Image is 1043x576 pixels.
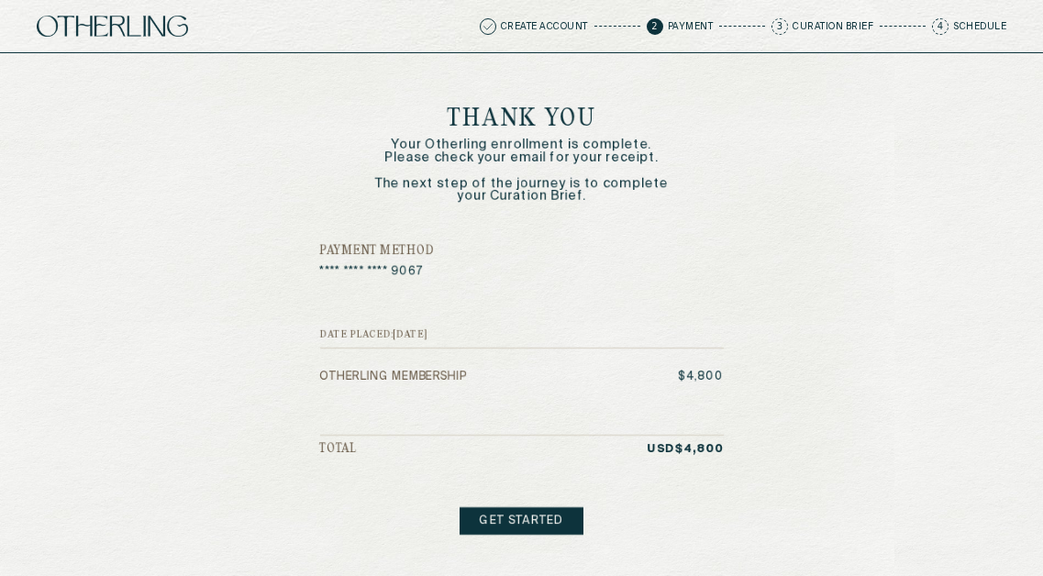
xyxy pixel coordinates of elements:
[793,22,873,31] p: Curation Brief
[320,329,724,340] h5: Date placed: [DATE]
[37,16,188,37] img: logo
[501,22,588,31] p: Create Account
[320,371,467,383] p: Otherling Membership
[953,22,1006,31] p: Schedule
[320,245,724,258] h5: Payment Method
[371,138,673,203] p: Your Otherling enrollment is complete. Please check your email for your receipt. The next step of...
[447,108,596,131] h1: Thank you
[668,22,714,31] p: Payment
[320,443,357,456] h5: Total
[932,18,949,35] span: 4
[678,371,724,383] p: $4,800
[460,507,583,535] a: Get started
[771,18,788,35] span: 3
[647,18,663,35] span: 2
[647,443,723,456] p: USD $4,800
